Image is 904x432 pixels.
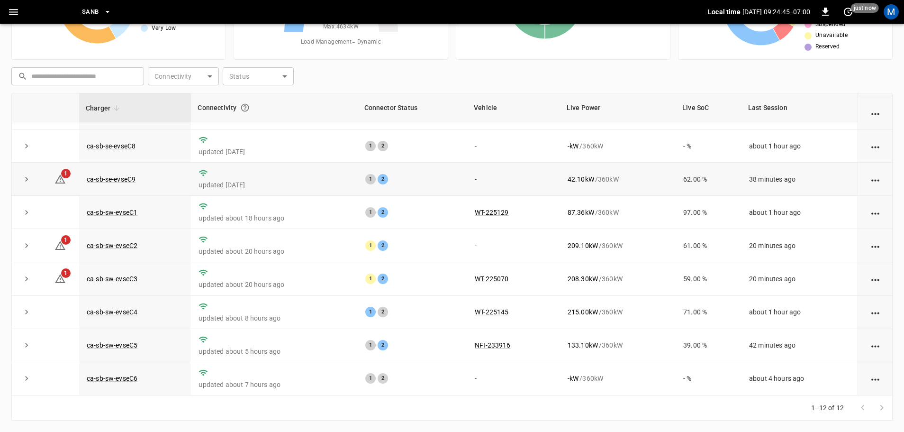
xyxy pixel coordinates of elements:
[199,347,350,356] p: updated about 5 hours ago
[152,24,176,33] span: Very Low
[741,362,858,395] td: about 4 hours ago
[54,175,66,183] a: 1
[61,268,71,278] span: 1
[199,247,350,256] p: updated about 20 hours ago
[19,139,34,153] button: expand row
[811,403,844,413] p: 1–12 of 12
[869,274,881,284] div: action cell options
[815,31,848,40] span: Unavailable
[741,296,858,329] td: about 1 hour ago
[198,99,351,116] div: Connectivity
[741,229,858,262] td: 20 minutes ago
[365,240,376,251] div: 1
[87,209,137,216] a: ca-sb-sw-evseC1
[869,241,881,250] div: action cell options
[365,340,376,350] div: 1
[869,374,881,383] div: action cell options
[568,141,579,151] p: - kW
[378,307,388,317] div: 2
[61,169,71,178] span: 1
[27,3,111,15] img: ampcontrol.io logo
[568,340,598,350] p: 133.10 kW
[87,175,136,183] a: ca-sb-se-evseC9
[378,340,388,350] div: 2
[378,174,388,184] div: 2
[568,175,594,184] p: 42.10 kW
[475,209,508,216] a: WT-225129
[19,272,34,286] button: expand row
[19,172,34,186] button: expand row
[884,4,899,19] div: profile-icon
[87,375,137,382] a: ca-sb-sw-evseC6
[741,163,858,196] td: 38 minutes ago
[365,207,376,218] div: 1
[741,196,858,229] td: about 1 hour ago
[54,275,66,282] a: 1
[378,373,388,384] div: 2
[851,3,879,13] span: just now
[323,22,359,32] span: Max. 4634 kW
[19,371,34,386] button: expand row
[378,141,388,151] div: 2
[568,175,668,184] div: / 360 kW
[568,307,598,317] p: 215.00 kW
[467,163,560,196] td: -
[560,93,676,122] th: Live Power
[61,235,71,245] span: 1
[87,308,137,316] a: ca-sb-sw-evseC4
[54,241,66,249] a: 1
[568,374,579,383] p: - kW
[708,7,741,17] p: Local time
[378,274,388,284] div: 2
[301,37,381,47] span: Load Management = Dynamic
[676,329,741,362] td: 39.00 %
[87,275,137,283] a: ca-sb-sw-evseC3
[869,175,881,184] div: action cell options
[358,93,468,122] th: Connector Status
[568,208,668,217] div: / 360 kW
[19,305,34,319] button: expand row
[676,129,741,163] td: - %
[199,147,350,156] p: updated [DATE]
[741,262,858,295] td: 20 minutes ago
[676,362,741,395] td: - %
[568,374,668,383] div: / 360 kW
[87,341,137,349] a: ca-sb-sw-evseC5
[815,20,846,29] span: Suspended
[741,329,858,362] td: 42 minutes ago
[199,280,350,289] p: updated about 20 hours ago
[467,129,560,163] td: -
[568,241,598,250] p: 209.10 kW
[568,340,668,350] div: / 360 kW
[19,338,34,352] button: expand row
[676,229,741,262] td: 61.00 %
[568,307,668,317] div: / 360 kW
[87,242,137,249] a: ca-sb-sw-evseC2
[199,313,350,323] p: updated about 8 hours ago
[841,4,856,19] button: set refresh interval
[676,196,741,229] td: 97.00 %
[365,141,376,151] div: 1
[869,141,881,151] div: action cell options
[87,142,136,150] a: ca-sb-se-evseC8
[199,380,350,389] p: updated about 7 hours ago
[676,93,741,122] th: Live SoC
[365,307,376,317] div: 1
[741,129,858,163] td: about 1 hour ago
[742,7,810,17] p: [DATE] 09:24:45 -07:00
[467,362,560,395] td: -
[568,141,668,151] div: / 360 kW
[676,163,741,196] td: 62.00 %
[869,340,881,350] div: action cell options
[869,108,881,118] div: action cell options
[86,102,123,114] span: Charger
[475,341,511,349] a: NFI-233916
[19,239,34,253] button: expand row
[199,180,350,190] p: updated [DATE]
[132,3,169,21] button: SanB
[676,262,741,295] td: 59.00 %
[568,208,594,217] p: 87.36 kW
[365,373,376,384] div: 1
[568,241,668,250] div: / 360 kW
[378,207,388,218] div: 2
